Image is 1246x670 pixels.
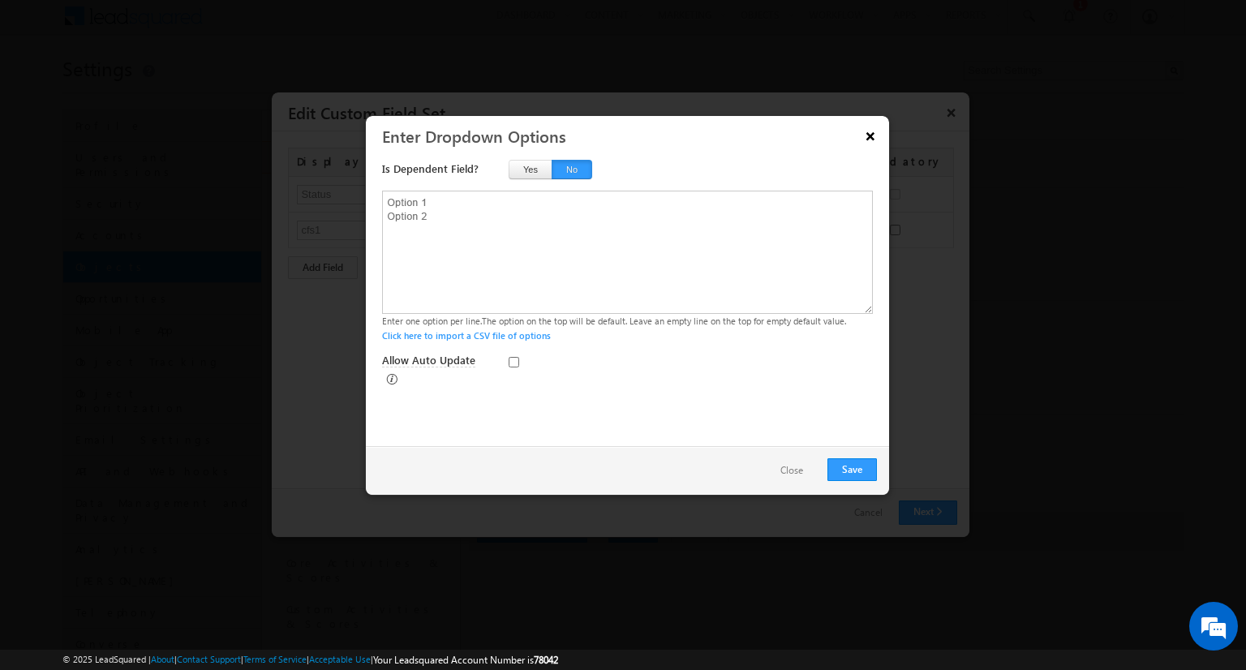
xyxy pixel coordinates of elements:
[382,329,877,343] div: Click here to import a CSV file of options
[28,85,68,106] img: d_60004797649_company_0_60004797649
[266,8,305,47] div: Minimize live chat window
[382,314,877,329] div: Enter one option per line.
[382,353,475,367] span: Allow Auto Update
[84,85,273,106] div: Chat with us now
[151,654,174,664] a: About
[21,150,296,486] textarea: Type your message and hit 'Enter'
[534,654,558,666] span: 78042
[552,160,592,179] button: No
[509,160,552,179] button: Yes
[177,654,241,664] a: Contact Support
[482,316,846,326] span: The option on the top will be default. Leave an empty line on the top for empty default value.
[243,654,307,664] a: Terms of Service
[221,500,294,522] em: Start Chat
[382,122,883,150] h3: Enter Dropdown Options
[62,652,558,668] span: © 2025 LeadSquared | | | | |
[764,459,819,483] button: Close
[309,654,371,664] a: Acceptable Use
[382,161,479,175] span: Is Dependent Field?
[857,122,883,150] button: ×
[827,458,877,481] button: Save
[373,654,558,666] span: Your Leadsquared Account Number is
